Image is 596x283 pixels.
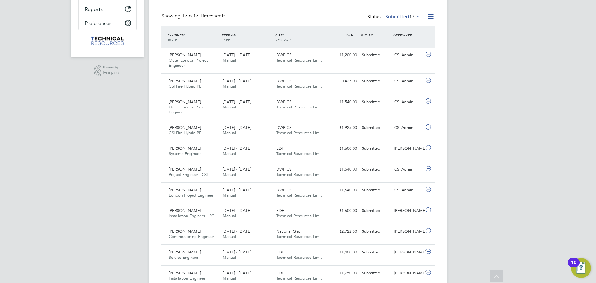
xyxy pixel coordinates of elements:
[276,249,284,255] span: EDF
[276,167,292,172] span: DWP CSI
[223,104,236,110] span: Manual
[169,276,205,281] span: Installation Engineer
[327,50,359,60] div: £1,200.00
[392,226,424,237] div: [PERSON_NAME]
[359,29,392,40] div: STATUS
[345,32,356,37] span: TOTAL
[571,258,591,278] button: Open Resource Center, 10 new notifications
[359,185,392,195] div: Submitted
[223,167,251,172] span: [DATE] - [DATE]
[223,151,236,156] span: Manual
[409,14,415,20] span: 17
[274,29,327,45] div: SITE
[392,268,424,278] div: [PERSON_NAME]
[79,16,136,30] button: Preferences
[392,50,424,60] div: CSI Admin
[392,29,424,40] div: APPROVER
[359,97,392,107] div: Submitted
[385,14,421,20] label: Submitted
[169,213,214,218] span: Installation Engineer HPC
[359,268,392,278] div: Submitted
[79,2,136,16] button: Reports
[223,125,251,130] span: [DATE] - [DATE]
[276,125,292,130] span: DWP CSI
[392,164,424,175] div: CSI Admin
[223,146,251,151] span: [DATE] - [DATE]
[359,206,392,216] div: Submitted
[327,268,359,278] div: £1,750.00
[392,247,424,258] div: [PERSON_NAME]
[327,206,359,216] div: £1,600.00
[359,123,392,133] div: Submitted
[359,76,392,86] div: Submitted
[169,78,201,84] span: [PERSON_NAME]
[169,172,208,177] span: Project Engineer - CSI
[169,249,201,255] span: [PERSON_NAME]
[220,29,274,45] div: PERIOD
[169,234,214,239] span: Commissioning Engineer
[327,185,359,195] div: £1,640.00
[327,76,359,86] div: £425.00
[276,213,323,218] span: Technical Resources Lim…
[169,255,198,260] span: Service Engineer
[169,146,201,151] span: [PERSON_NAME]
[90,36,125,46] img: technicalresources-logo-retina.png
[276,151,323,156] span: Technical Resources Lim…
[223,208,251,213] span: [DATE] - [DATE]
[166,29,220,45] div: WORKER
[276,270,284,276] span: EDF
[223,52,251,57] span: [DATE] - [DATE]
[359,247,392,258] div: Submitted
[327,226,359,237] div: £2,722.50
[367,13,422,21] div: Status
[85,20,111,26] span: Preferences
[223,249,251,255] span: [DATE] - [DATE]
[223,234,236,239] span: Manual
[359,164,392,175] div: Submitted
[223,276,236,281] span: Manual
[223,57,236,63] span: Manual
[276,99,292,104] span: DWP CSI
[223,130,236,135] span: Manual
[223,172,236,177] span: Manual
[327,144,359,154] div: £1,600.00
[276,255,323,260] span: Technical Resources Lim…
[392,206,424,216] div: [PERSON_NAME]
[283,32,284,37] span: /
[276,172,323,177] span: Technical Resources Lim…
[327,164,359,175] div: £1,540.00
[78,36,137,46] a: Go to home page
[276,84,323,89] span: Technical Resources Lim…
[161,13,227,19] div: Showing
[276,130,323,135] span: Technical Resources Lim…
[276,276,323,281] span: Technical Resources Lim…
[223,99,251,104] span: [DATE] - [DATE]
[169,208,201,213] span: [PERSON_NAME]
[169,270,201,276] span: [PERSON_NAME]
[276,208,284,213] span: EDF
[223,213,236,218] span: Manual
[169,130,201,135] span: CSI Fire Hybrid PE
[85,6,103,12] span: Reports
[276,78,292,84] span: DWP CSI
[182,13,193,19] span: 17 of
[359,144,392,154] div: Submitted
[235,32,236,37] span: /
[223,187,251,193] span: [DATE] - [DATE]
[392,144,424,154] div: [PERSON_NAME]
[103,65,120,70] span: Powered by
[169,187,201,193] span: [PERSON_NAME]
[392,76,424,86] div: CSI Admin
[223,255,236,260] span: Manual
[169,167,201,172] span: [PERSON_NAME]
[169,84,201,89] span: CSI Fire Hybrid PE
[169,104,208,115] span: Outer London Project Engineer
[359,50,392,60] div: Submitted
[327,123,359,133] div: £1,925.00
[223,84,236,89] span: Manual
[223,78,251,84] span: [DATE] - [DATE]
[184,32,185,37] span: /
[103,70,120,75] span: Engage
[275,37,291,42] span: VENDOR
[223,229,251,234] span: [DATE] - [DATE]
